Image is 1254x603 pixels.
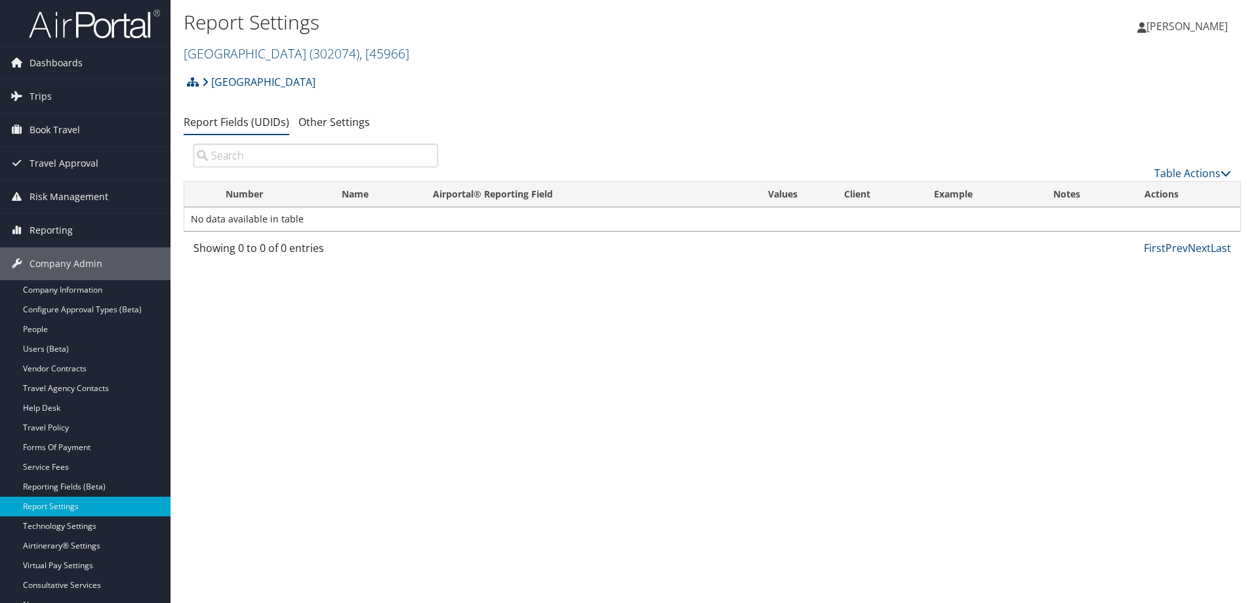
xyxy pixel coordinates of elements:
[193,144,438,167] input: Search
[30,114,80,146] span: Book Travel
[1146,19,1228,33] span: [PERSON_NAME]
[29,9,160,39] img: airportal-logo.png
[214,182,331,207] th: Number
[1042,182,1133,207] th: Notes
[1154,166,1231,180] a: Table Actions
[30,247,102,280] span: Company Admin
[1144,241,1165,255] a: First
[184,207,1240,231] td: No data available in table
[202,69,315,95] a: [GEOGRAPHIC_DATA]
[1188,241,1211,255] a: Next
[310,45,359,62] span: ( 302074 )
[298,115,370,129] a: Other Settings
[30,47,83,79] span: Dashboards
[184,115,289,129] a: Report Fields (UDIDs)
[30,147,98,180] span: Travel Approval
[184,9,889,36] h1: Report Settings
[922,182,1041,207] th: Example
[184,182,214,207] th: : activate to sort column descending
[30,214,73,247] span: Reporting
[184,45,409,62] a: [GEOGRAPHIC_DATA]
[1211,241,1231,255] a: Last
[1165,241,1188,255] a: Prev
[1133,182,1240,207] th: Actions
[1137,7,1241,46] a: [PERSON_NAME]
[193,240,438,262] div: Showing 0 to 0 of 0 entries
[330,182,421,207] th: Name
[30,180,108,213] span: Risk Management
[832,182,923,207] th: Client
[30,80,52,113] span: Trips
[733,182,832,207] th: Values
[359,45,409,62] span: , [ 45966 ]
[421,182,733,207] th: Airportal&reg; Reporting Field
